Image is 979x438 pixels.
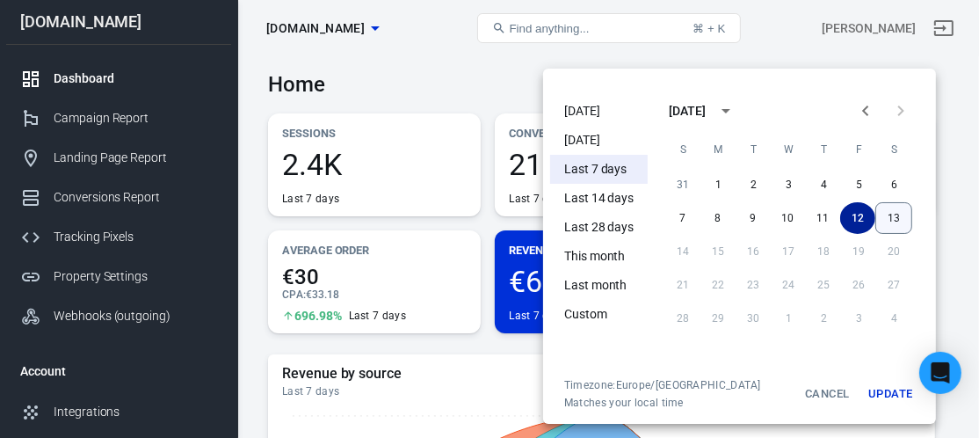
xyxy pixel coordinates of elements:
[667,132,699,167] span: Sunday
[843,132,874,167] span: Friday
[919,352,961,394] div: Open Intercom Messenger
[799,378,855,410] button: Cancel
[771,169,806,201] button: 3
[875,202,912,234] button: 13
[700,202,735,234] button: 8
[550,300,648,329] li: Custom
[876,169,911,201] button: 6
[700,169,736,201] button: 1
[550,184,648,213] li: Last 14 days
[711,96,741,126] button: calendar view is open, switch to year view
[806,169,841,201] button: 4
[550,242,648,271] li: This month
[840,202,875,234] button: 12
[550,213,648,242] li: Last 28 days
[665,169,700,201] button: 31
[550,155,648,184] li: Last 7 days
[848,93,883,128] button: Previous month
[841,169,876,201] button: 5
[736,169,771,201] button: 2
[564,378,761,392] div: Timezone: Europe/[GEOGRAPHIC_DATA]
[772,132,804,167] span: Wednesday
[550,126,648,155] li: [DATE]
[770,202,805,234] button: 10
[808,132,839,167] span: Thursday
[664,202,700,234] button: 7
[564,396,761,410] span: Matches your local time
[737,132,769,167] span: Tuesday
[550,271,648,300] li: Last month
[669,102,706,120] div: [DATE]
[550,97,648,126] li: [DATE]
[735,202,770,234] button: 9
[878,132,910,167] span: Saturday
[805,202,840,234] button: 11
[862,378,918,410] button: Update
[702,132,734,167] span: Monday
